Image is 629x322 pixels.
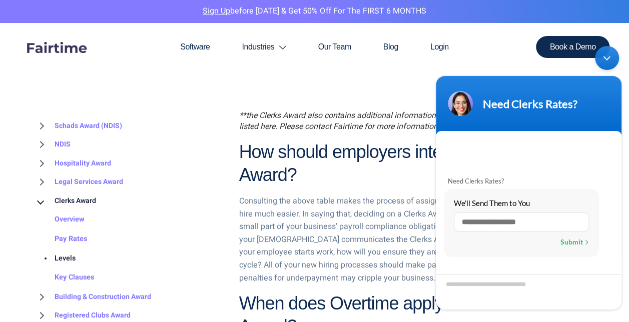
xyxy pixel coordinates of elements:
[302,23,367,71] a: Our Team
[35,116,122,135] a: Schads Award (NDIS)
[239,194,595,284] p: Consulting the above table makes the process of assigning a pay rate to your next Clerks Award hi...
[367,23,414,71] a: Blog
[35,172,123,191] a: Legal Services Award
[35,268,94,287] a: Key Clauses
[414,23,465,71] a: Login
[35,229,87,248] a: Pay Rates
[35,191,96,210] a: Clerks Award
[164,23,226,71] a: Software
[35,153,111,172] a: Hospitality Award
[536,36,610,58] a: Book a Demo
[8,5,621,18] p: before [DATE] & Get 50% Off for the FIRST 6 MONTHS
[35,135,71,154] a: NDIS
[239,109,595,132] figcaption: **the Clerks Award also contains additional information relating to Call Centre staff which is no...
[35,287,151,306] a: Building & Construction Award
[35,210,85,229] a: Overview
[226,23,302,71] a: Industries
[239,140,595,187] h2: How should employers interpret the Clerks Award?
[35,248,76,268] a: Levels
[431,41,626,314] iframe: SalesIQ Chatwindow
[203,5,230,17] a: Sign Up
